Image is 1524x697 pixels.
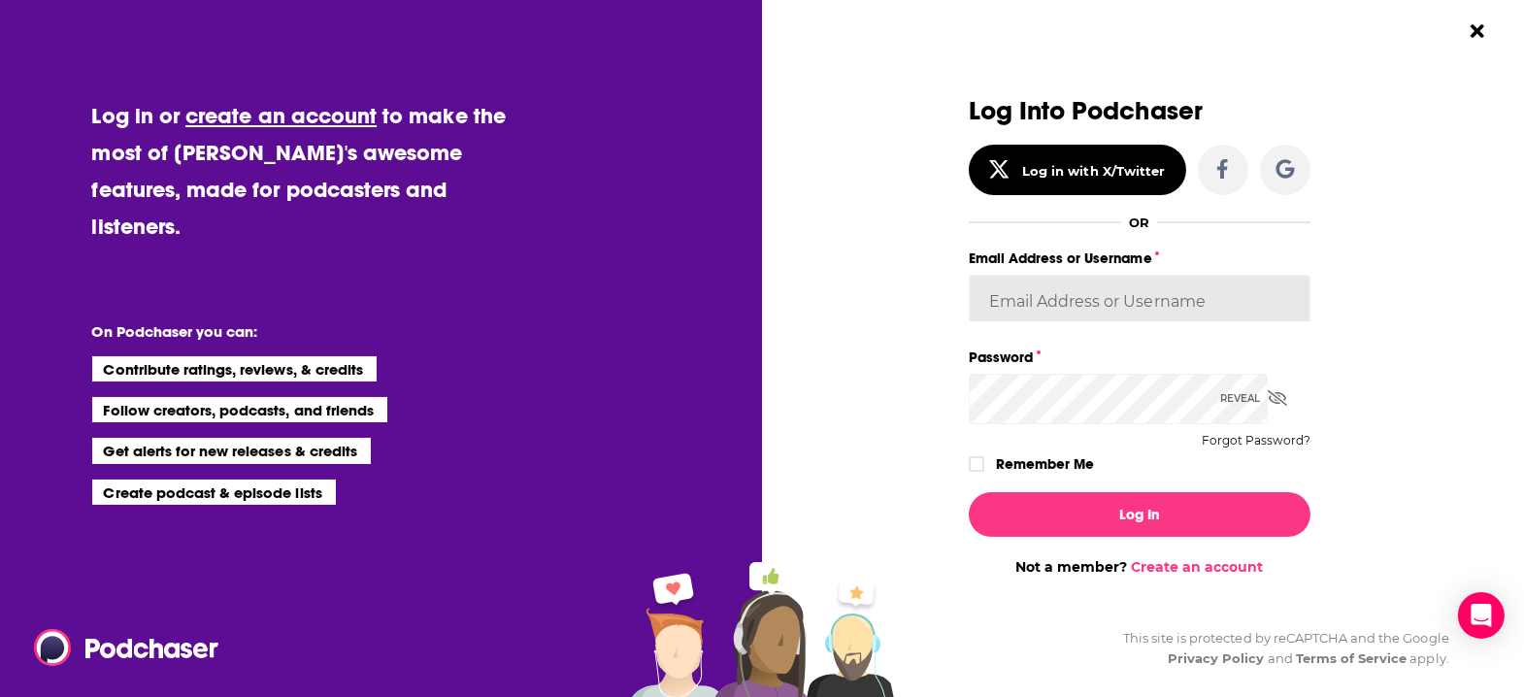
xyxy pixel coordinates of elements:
a: Podchaser - Follow, Share and Rate Podcasts [34,629,205,666]
div: Log in with X/Twitter [1022,163,1165,179]
button: Forgot Password? [1202,434,1310,448]
a: Create an account [1131,558,1263,576]
button: Close Button [1459,13,1496,50]
a: Privacy Policy [1168,650,1265,666]
label: Email Address or Username [969,246,1310,271]
label: Remember Me [996,451,1094,477]
img: Podchaser - Follow, Share and Rate Podcasts [34,629,220,666]
li: Follow creators, podcasts, and friends [92,397,388,422]
button: Log in with X/Twitter [969,145,1186,195]
label: Password [969,345,1310,370]
div: This site is protected by reCAPTCHA and the Google and apply. [1108,628,1449,669]
li: Create podcast & episode lists [92,480,336,505]
li: On Podchaser you can: [92,322,480,341]
div: Open Intercom Messenger [1458,592,1505,639]
h3: Log Into Podchaser [969,97,1310,125]
li: Get alerts for new releases & credits [92,438,371,463]
a: Terms of Service [1296,650,1408,666]
div: Not a member? [969,558,1310,576]
button: Log In [969,492,1310,537]
li: Contribute ratings, reviews, & credits [92,356,378,382]
a: create an account [185,102,377,129]
div: OR [1129,215,1149,230]
div: Reveal [1220,374,1287,423]
input: Email Address or Username [969,275,1310,327]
